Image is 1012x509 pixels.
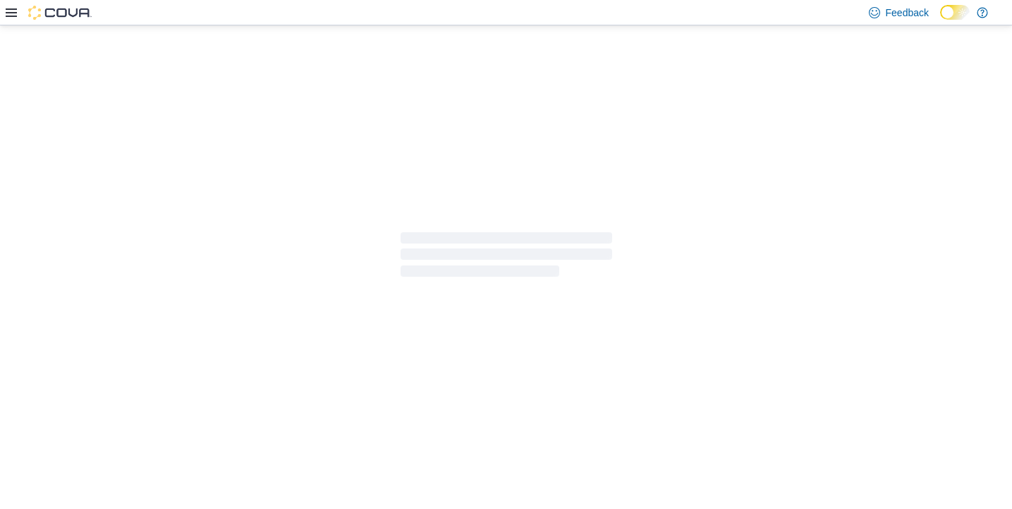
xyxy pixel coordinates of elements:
input: Dark Mode [940,5,970,20]
img: Cova [28,6,92,20]
span: Loading [401,235,612,280]
span: Feedback [886,6,929,20]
